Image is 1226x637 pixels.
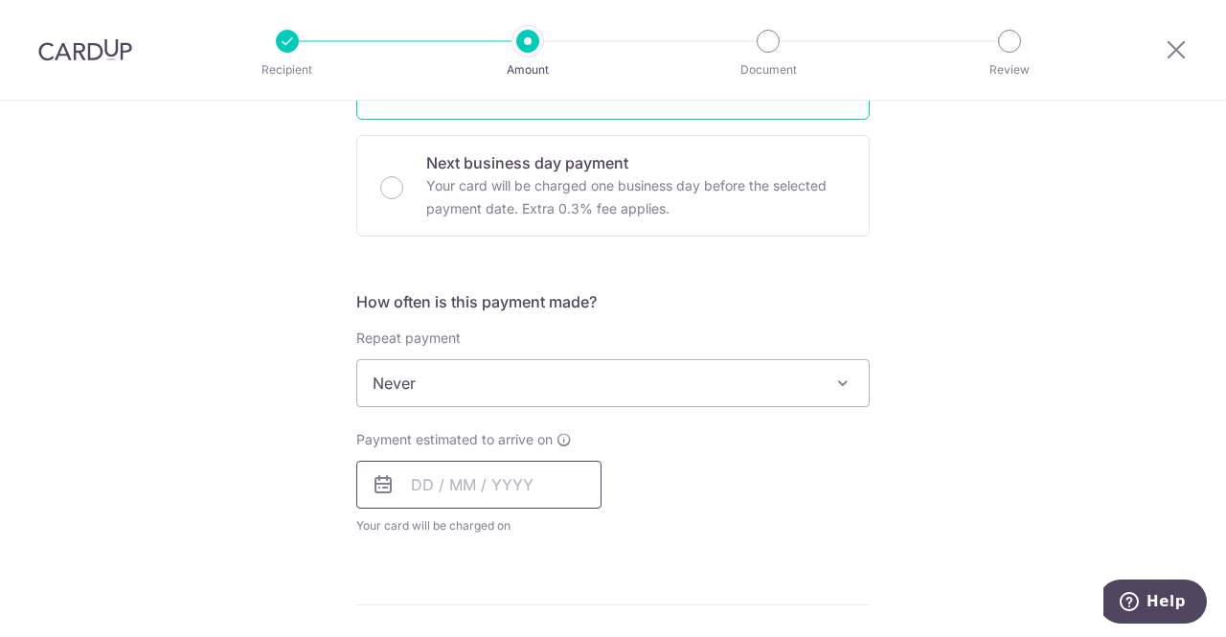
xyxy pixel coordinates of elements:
span: Never [356,359,870,407]
iframe: Opens a widget where you can find more information [1103,580,1207,627]
p: Your card will be charged one business day before the selected payment date. Extra 0.3% fee applies. [426,174,846,220]
img: CardUp [38,38,132,61]
p: Amount [457,60,599,80]
p: Next business day payment [426,151,846,174]
label: Repeat payment [356,329,461,348]
span: Your card will be charged on [356,516,602,535]
input: DD / MM / YYYY [356,461,602,509]
p: Document [697,60,839,80]
span: Never [357,360,869,406]
span: Payment estimated to arrive on [356,430,553,449]
p: Review [939,60,1080,80]
h5: How often is this payment made? [356,290,870,313]
p: Recipient [216,60,358,80]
